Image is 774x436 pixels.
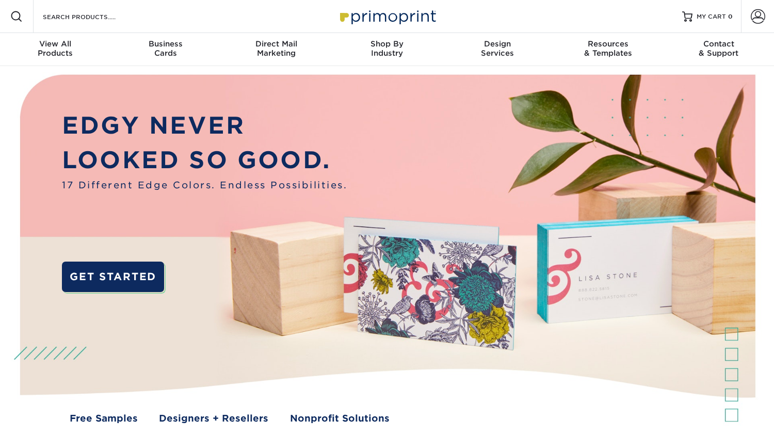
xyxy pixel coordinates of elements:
[332,33,442,66] a: Shop ByIndustry
[442,39,553,49] span: Design
[553,33,663,66] a: Resources& Templates
[332,39,442,49] span: Shop By
[442,33,553,66] a: DesignServices
[664,33,774,66] a: Contact& Support
[221,39,332,58] div: Marketing
[290,411,390,425] a: Nonprofit Solutions
[221,39,332,49] span: Direct Mail
[221,33,332,66] a: Direct MailMarketing
[664,39,774,49] span: Contact
[110,39,221,58] div: Cards
[553,39,663,49] span: Resources
[332,39,442,58] div: Industry
[110,39,221,49] span: Business
[697,12,726,21] span: MY CART
[159,411,268,425] a: Designers + Resellers
[62,262,164,292] a: GET STARTED
[728,13,733,20] span: 0
[42,10,142,23] input: SEARCH PRODUCTS.....
[70,411,138,425] a: Free Samples
[335,5,439,27] img: Primoprint
[442,39,553,58] div: Services
[664,39,774,58] div: & Support
[110,33,221,66] a: BusinessCards
[62,108,347,143] p: EDGY NEVER
[62,178,347,192] span: 17 Different Edge Colors. Endless Possibilities.
[62,143,347,178] p: LOOKED SO GOOD.
[553,39,663,58] div: & Templates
